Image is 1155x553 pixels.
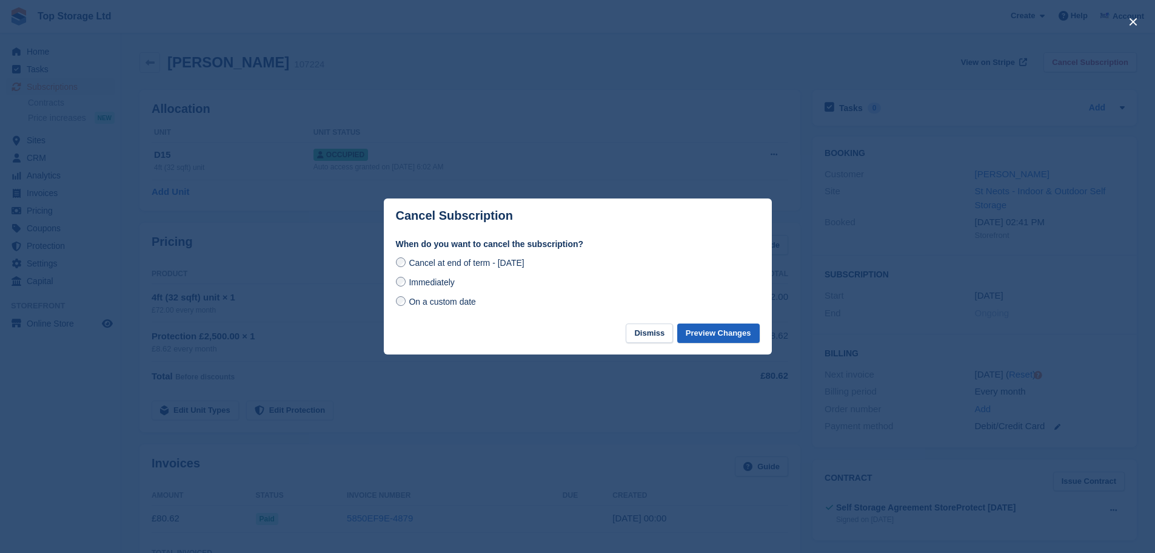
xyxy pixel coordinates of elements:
span: Immediately [409,277,454,287]
button: Preview Changes [677,324,760,344]
span: On a custom date [409,297,476,307]
label: When do you want to cancel the subscription? [396,238,760,251]
button: Dismiss [626,324,673,344]
input: Immediately [396,277,406,287]
input: On a custom date [396,296,406,306]
span: Cancel at end of term - [DATE] [409,258,524,268]
p: Cancel Subscription [396,209,513,223]
button: close [1123,12,1143,32]
input: Cancel at end of term - [DATE] [396,257,406,267]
